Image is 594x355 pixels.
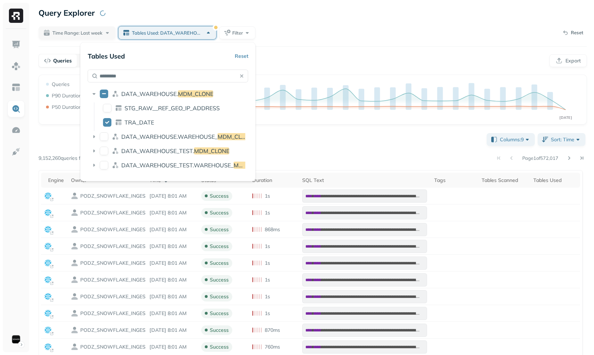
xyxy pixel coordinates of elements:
[232,30,243,36] span: Filter
[265,277,270,283] p: 1s
[210,243,229,250] p: success
[571,29,583,36] p: Reset
[149,260,194,267] p: Oct 9, 2025 8:01 AM
[52,81,70,88] p: Queries
[88,52,125,60] p: Tables Used
[80,193,152,199] p: PODZ_SNOWFLAKE_INGESTION_PROCESSOR
[265,226,280,233] p: 868ms
[121,90,213,97] p: DATA_WAREHOUSE.MDM_CLONE
[265,310,270,317] p: 1s
[210,293,229,300] p: success
[11,83,21,92] img: Asset Explorer
[80,344,152,350] p: PODZ_SNOWFLAKE_INGESTION_PROCESSOR
[11,147,21,156] img: Integrations
[132,30,203,36] span: Tables Used: DATA_WAREHOUSE.MDM_CLONE.TRA_DATE
[121,133,218,140] span: DATA_WAREHOUSE.WAREHOUSE_
[210,209,229,216] p: success
[100,147,108,155] button: DATA_WAREHOUSE_TEST.MDM_CLONE
[210,193,229,199] p: success
[39,6,95,19] p: Query Explorer
[80,277,152,283] p: PODZ_SNOWFLAKE_INGESTION_PROCESSOR
[265,243,270,250] p: 1s
[52,104,82,111] p: P50 Duration
[149,344,194,350] p: Oct 9, 2025 8:01 AM
[487,133,535,146] button: Columns:9
[125,119,154,126] p: TRA_DATE
[194,147,229,154] span: MDM_CLONE
[302,177,427,184] div: SQL Text
[533,177,577,184] div: Tables Used
[149,193,194,199] p: Oct 9, 2025 8:01 AM
[121,90,178,97] span: DATA_WAREHOUSE.
[100,161,108,169] button: DATA_WAREHOUSE_TEST.WAREHOUSE_MDM_CLONE
[53,57,72,64] p: Queries
[149,226,194,233] p: Oct 9, 2025 8:01 AM
[149,310,194,317] p: Oct 9, 2025 8:01 AM
[100,132,108,141] button: DATA_WAREHOUSE.WAREHOUSE_MDM_CLONE
[549,54,587,67] button: Export
[235,50,248,62] button: Reset
[482,177,526,184] div: Tables Scanned
[125,105,220,112] p: STG_RAW__REF_GEO_IP_ADDRESS
[265,209,270,216] p: 1s
[103,104,112,112] button: STG_RAW__REF_GEO_IP_ADDRESS
[121,147,194,154] span: DATA_WAREHOUSE_TEST.
[551,136,582,143] span: Sort: Time
[265,327,280,334] p: 870ms
[178,90,213,97] span: MDM_CLONE
[149,243,194,250] p: Oct 9, 2025 8:01 AM
[234,162,269,169] span: MDM_CLONE
[80,260,152,267] p: PODZ_SNOWFLAKE_INGESTION_PROCESSOR
[210,310,229,317] p: success
[103,118,112,127] button: TRA_DATE
[522,155,558,161] p: Page 1 of 572,017
[210,226,229,233] p: success
[11,126,21,135] img: Optimization
[80,327,152,334] p: PODZ_SNOWFLAKE_INGESTION_PROCESSOR
[252,177,295,184] div: Duration
[39,26,116,39] button: Time Range: Last week
[9,9,23,23] img: Ryft
[11,61,21,71] img: Assets
[434,177,474,184] div: Tags
[80,209,152,216] p: PODZ_SNOWFLAKE_INGESTION_PROCESSOR
[11,104,21,113] img: Query Explorer
[39,155,92,162] p: 9,152,260 queries found
[265,293,270,300] p: 1s
[80,226,152,233] p: PODZ_SNOWFLAKE_INGESTION_PROCESSOR
[121,133,245,140] p: DATA_WAREHOUSE.WAREHOUSE_MDM_CLONE
[538,133,585,146] button: Sort: Time
[52,30,102,36] span: Time Range: Last week
[11,334,21,344] img: Sonos
[71,177,142,184] div: Owner
[219,26,255,39] button: Filter
[121,162,234,169] span: DATA_WAREHOUSE_TEST.WAREHOUSE_
[80,310,152,317] p: PODZ_SNOWFLAKE_INGESTION_PROCESSOR
[265,344,280,350] p: 760ms
[265,193,270,199] p: 1s
[100,90,108,98] button: DATA_WAREHOUSE.MDM_CLONE
[80,243,152,250] p: PODZ_SNOWFLAKE_INGESTION_PROCESSOR
[210,344,229,350] p: success
[265,260,270,267] p: 1s
[149,293,194,300] p: Oct 9, 2025 8:01 AM
[218,133,253,140] span: MDM_CLONE
[80,293,152,300] p: PODZ_SNOWFLAKE_INGESTION_PROCESSOR
[559,27,587,39] button: Reset
[121,147,229,154] p: DATA_WAREHOUSE_TEST.MDM_CLONE
[118,26,216,39] button: Tables Used: DATA_WAREHOUSE.MDM_CLONE.TRA_DATE
[52,92,82,99] p: P90 Duration
[149,209,194,216] p: Oct 9, 2025 8:01 AM
[500,136,531,143] span: Columns: 9
[11,40,21,49] img: Dashboard
[210,277,229,283] p: success
[149,277,194,283] p: Oct 9, 2025 8:01 AM
[149,327,194,334] p: Oct 9, 2025 8:01 AM
[48,177,64,184] div: Engine
[121,162,245,169] p: DATA_WAREHOUSE_TEST.WAREHOUSE_MDM_CLONE
[559,115,572,120] tspan: [DATE]
[210,327,229,334] p: success
[210,260,229,267] p: success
